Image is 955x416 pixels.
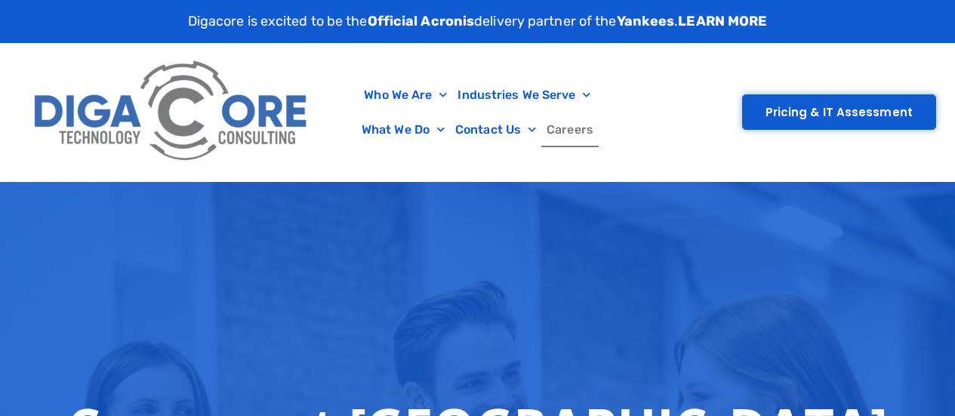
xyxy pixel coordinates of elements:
p: Digacore is excited to be the delivery partner of the . [188,11,768,32]
strong: Yankees [617,13,675,29]
a: Careers [541,112,599,147]
a: What We Do [356,112,450,147]
a: LEARN MORE [678,13,767,29]
a: Contact Us [450,112,541,147]
strong: Official Acronis [368,13,475,29]
a: Industries We Serve [452,78,596,112]
span: Pricing & IT Assessment [766,106,913,118]
img: Digacore Logo [26,51,317,174]
nav: Menu [325,78,630,147]
a: Who We Are [359,78,452,112]
a: Pricing & IT Assessment [742,94,936,130]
